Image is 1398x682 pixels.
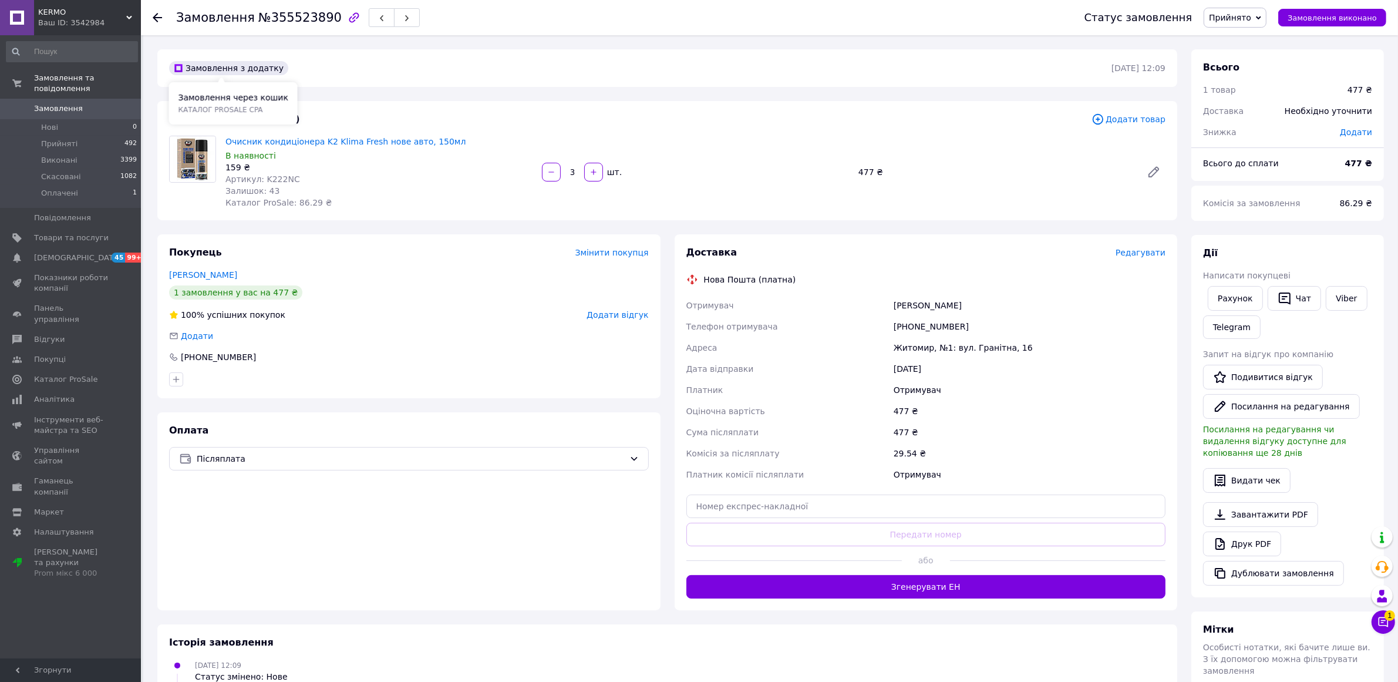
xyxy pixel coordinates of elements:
[169,425,208,436] span: Оплата
[701,274,799,285] div: Нова Пошта (платна)
[169,285,302,300] div: 1 замовлення у вас на 477 ₴
[1348,84,1372,96] div: 477 ₴
[34,374,97,385] span: Каталог ProSale
[1203,127,1237,137] span: Знижка
[891,464,1168,485] div: Отримувач
[575,248,649,257] span: Змінити покупця
[1345,159,1372,168] b: 477 ₴
[686,301,734,310] span: Отримувач
[686,322,778,331] span: Телефон отримувача
[34,233,109,243] span: Товари та послуги
[34,415,109,436] span: Інструменти веб-майстра та SEO
[891,358,1168,379] div: [DATE]
[195,661,241,670] span: [DATE] 12:09
[1268,286,1321,311] button: Чат
[1340,127,1372,137] span: Додати
[1142,160,1165,184] a: Редагувати
[1084,12,1192,23] div: Статус замовлення
[1111,63,1165,73] time: [DATE] 12:09
[153,12,162,23] div: Повернутися назад
[34,334,65,345] span: Відгуки
[1203,199,1301,208] span: Комісія за замовлення
[686,385,723,395] span: Платник
[41,188,78,199] span: Оплачені
[1288,14,1377,22] span: Замовлення виконано
[225,174,300,184] span: Артикул: K222NC
[38,7,126,18] span: KERMO
[34,476,109,497] span: Гаманець компанії
[1203,532,1281,556] a: Друк PDF
[197,452,625,465] span: Післяплата
[1203,502,1318,527] a: Завантажити PDF
[112,253,125,263] span: 45
[34,547,109,579] span: [PERSON_NAME] та рахунки
[34,103,83,114] span: Замовлення
[133,188,137,199] span: 1
[176,11,255,25] span: Замовлення
[1326,286,1367,311] a: Viber
[34,213,91,223] span: Повідомлення
[1203,425,1346,458] span: Посилання на редагування чи видалення відгуку доступне для копіювання ще 28 днів
[1203,62,1239,73] span: Всього
[1203,561,1344,586] button: Дублювати замовлення
[1372,610,1395,634] button: Чат з покупцем1
[1203,394,1360,419] button: Посилання на редагування
[891,337,1168,358] div: Житомир, №1: вул. Гранітна, 16
[1203,643,1370,676] span: Особисті нотатки, які бачите лише ви. З їх допомогою можна фільтрувати замовлення
[1278,98,1379,124] div: Необхідно уточнити
[225,151,276,160] span: В наявності
[225,162,533,173] div: 159 ₴
[604,166,623,178] div: шт.
[891,401,1168,422] div: 477 ₴
[686,449,780,458] span: Комісія за післяплату
[1203,365,1323,389] a: Подивитися відгук
[1203,85,1236,95] span: 1 товар
[891,295,1168,316] div: [PERSON_NAME]
[133,122,137,133] span: 0
[1203,468,1291,493] button: Видати чек
[34,253,121,263] span: [DEMOGRAPHIC_DATA]
[1278,9,1386,26] button: Замовлення виконано
[1116,248,1165,257] span: Редагувати
[178,106,263,114] span: каталог ProSale CPA
[686,495,1166,518] input: Номер експрес-накладної
[686,364,754,374] span: Дата відправки
[1203,247,1218,258] span: Дії
[34,507,64,518] span: Маркет
[1209,13,1251,22] span: Прийнято
[686,406,765,416] span: Оціночна вартість
[34,73,141,94] span: Замовлення та повідомлення
[1203,350,1333,359] span: Запит на відгук про компанію
[169,270,237,280] a: [PERSON_NAME]
[170,136,215,182] img: Очисник кондиціонера K2 Klima Fresh нове авто, 150мл
[686,247,737,258] span: Доставка
[34,303,109,324] span: Панель управління
[1384,610,1395,621] span: 1
[169,61,288,75] div: Замовлення з додатку
[34,527,94,537] span: Налаштування
[1208,286,1263,311] button: Рахунок
[181,310,204,320] span: 100%
[225,198,332,207] span: Каталог ProSale: 86.29 ₴
[169,247,222,258] span: Покупець
[686,470,804,479] span: Платник комісії післяплати
[891,443,1168,464] div: 29.54 ₴
[34,273,109,294] span: Показники роботи компанії
[891,316,1168,337] div: [PHONE_NUMBER]
[1203,315,1261,339] a: Telegram
[41,122,58,133] span: Нові
[34,568,109,579] div: Prom мікс 6 000
[41,139,78,149] span: Прийняті
[38,18,141,28] div: Ваш ID: 3542984
[34,354,66,365] span: Покупці
[225,186,279,196] span: Залишок: 43
[124,139,137,149] span: 492
[225,137,466,146] a: Очисник кондиціонера K2 Klima Fresh нове авто, 150мл
[120,172,137,182] span: 1082
[169,637,274,648] span: Історія замовлення
[34,445,109,466] span: Управління сайтом
[169,82,298,125] div: Замовлення через кошик
[686,343,717,352] span: Адреса
[1203,159,1279,168] span: Всього до сплати
[41,155,78,166] span: Виконані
